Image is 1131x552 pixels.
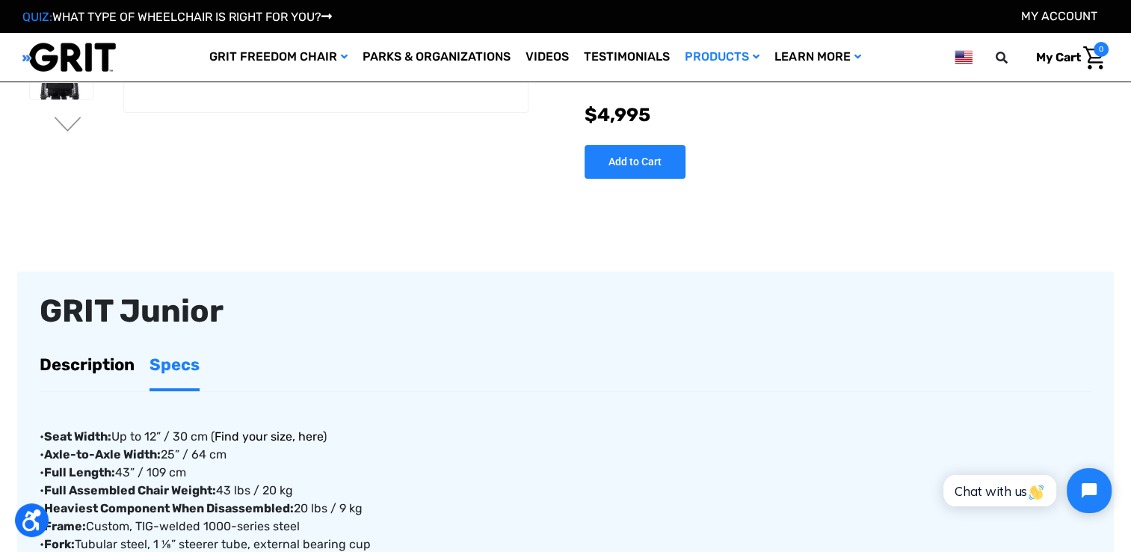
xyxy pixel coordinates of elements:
a: Find your size, here [215,429,323,444]
a: Account [1021,9,1097,23]
div: GRIT Junior [40,294,1091,328]
a: Learn More [767,33,868,82]
strong: Full Assembled Chair Weight: [44,483,216,497]
img: Cart [1083,46,1105,70]
strong: Heaviest Component When Disassembled: [44,501,294,515]
a: Videos [518,33,576,82]
a: Specs [150,341,200,388]
img: GRIT All-Terrain Wheelchair and Mobility Equipment [22,42,116,73]
a: Cart with 0 items [1025,42,1109,73]
strong: Seat Width: [44,429,111,444]
a: Description [40,341,135,388]
input: Search [1002,42,1025,73]
span: $4,995 [585,104,650,126]
a: Testimonials [576,33,677,82]
input: Add to Cart [585,145,685,179]
a: QUIZ:WHAT TYPE OF WHEELCHAIR IS RIGHT FOR YOU? [22,10,332,24]
a: Products [677,33,767,82]
iframe: Tidio Chat [927,456,1124,526]
strong: Axle-to-Axle Width: [44,447,161,461]
a: GRIT Freedom Chair [202,33,355,82]
a: Parks & Organizations [355,33,518,82]
span: QUIZ: [22,10,52,24]
img: us.png [955,48,973,67]
strong: Fork: [44,537,75,551]
span: 0 [1094,42,1109,57]
span: My Cart [1036,50,1081,64]
strong: Full Length: [44,465,115,479]
strong: Frame: [44,519,86,533]
button: Go to slide 2 of 3 [52,117,84,135]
